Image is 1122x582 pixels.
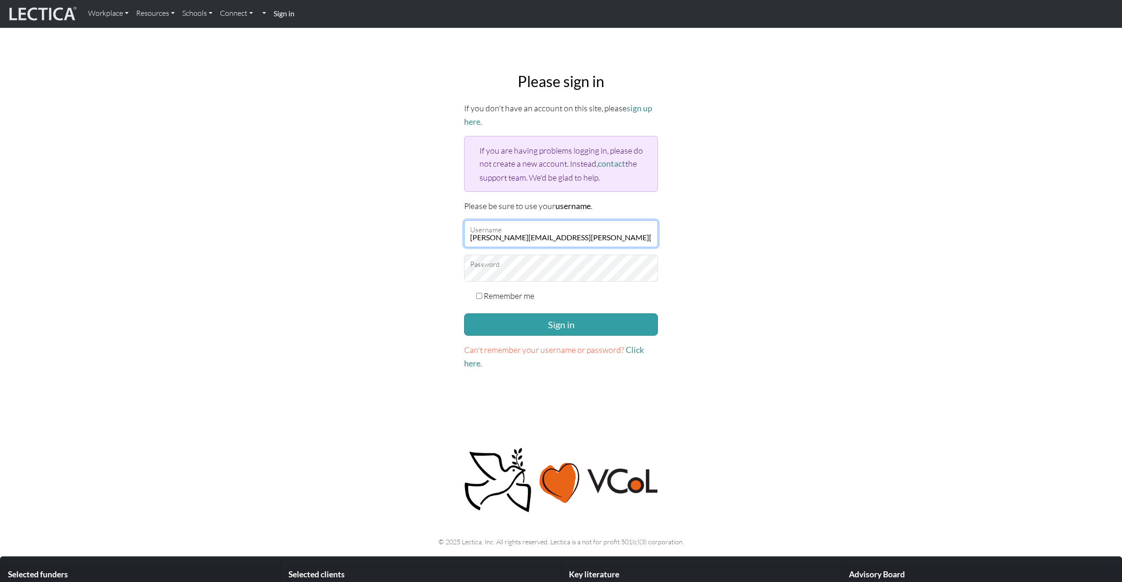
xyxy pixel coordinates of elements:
[464,313,658,336] button: Sign in
[132,4,178,23] a: Resources
[464,73,658,90] h2: Please sign in
[464,343,658,370] p: .
[598,159,625,169] a: contact
[178,4,216,23] a: Schools
[259,536,863,547] p: © 2025 Lectica, Inc. All rights reserved. Lectica is a not for profit 501(c)(3) corporation.
[464,220,658,247] input: Username
[216,4,257,23] a: Connect
[461,447,661,514] img: Peace, love, VCoL
[464,199,658,213] p: Please be sure to use your .
[484,289,534,302] label: Remember me
[84,4,132,23] a: Workplace
[464,345,624,355] span: Can't remember your username or password?
[270,4,298,24] a: Sign in
[555,201,591,211] strong: username
[464,102,658,129] p: If you don't have an account on this site, please .
[7,5,77,23] img: lecticalive
[464,136,658,191] div: If you are having problems logging in, please do not create a new account. Instead, the support t...
[274,9,294,18] strong: Sign in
